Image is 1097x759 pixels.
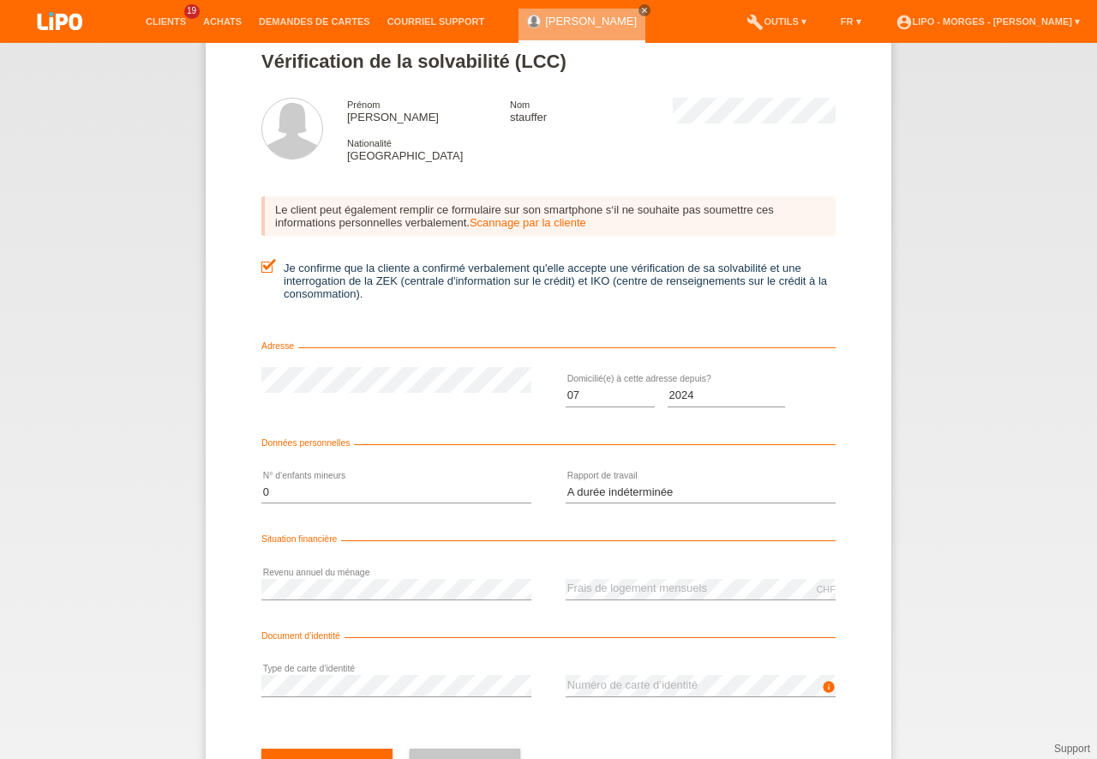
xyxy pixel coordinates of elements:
span: Adresse [261,341,298,351]
a: Achats [195,16,250,27]
a: buildOutils ▾ [738,16,814,27]
div: CHF [816,584,836,594]
span: Situation financière [261,534,341,544]
span: Nationalité [347,138,392,148]
a: LIPO pay [17,35,103,48]
i: info [822,680,836,694]
div: [GEOGRAPHIC_DATA] [347,136,510,162]
a: Clients [137,16,195,27]
span: Données personnelles [261,438,354,448]
a: Support [1054,743,1090,755]
div: Le client peut également remplir ce formulaire sur son smartphone s‘il ne souhaite pas soumettre ... [261,196,836,236]
span: Prénom [347,99,381,110]
span: Document d’identité [261,631,345,641]
i: account_circle [896,14,913,31]
a: close [638,4,650,16]
a: Scannage par la cliente [470,216,586,229]
span: Nom [510,99,530,110]
h1: Vérification de la solvabilité (LCC) [261,51,836,72]
label: Je confirme que la cliente a confirmé verbalement qu'elle accepte une vérification de sa solvabil... [261,262,836,300]
i: close [640,6,649,15]
div: [PERSON_NAME] [347,98,510,123]
a: info [822,685,836,696]
a: account_circleLIPO - Morges - [PERSON_NAME] ▾ [887,16,1088,27]
span: 19 [184,4,200,19]
i: build [746,14,764,31]
a: [PERSON_NAME] [545,15,637,27]
div: stauffer [510,98,673,123]
a: FR ▾ [832,16,870,27]
a: Courriel Support [379,16,493,27]
a: Demandes de cartes [250,16,379,27]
